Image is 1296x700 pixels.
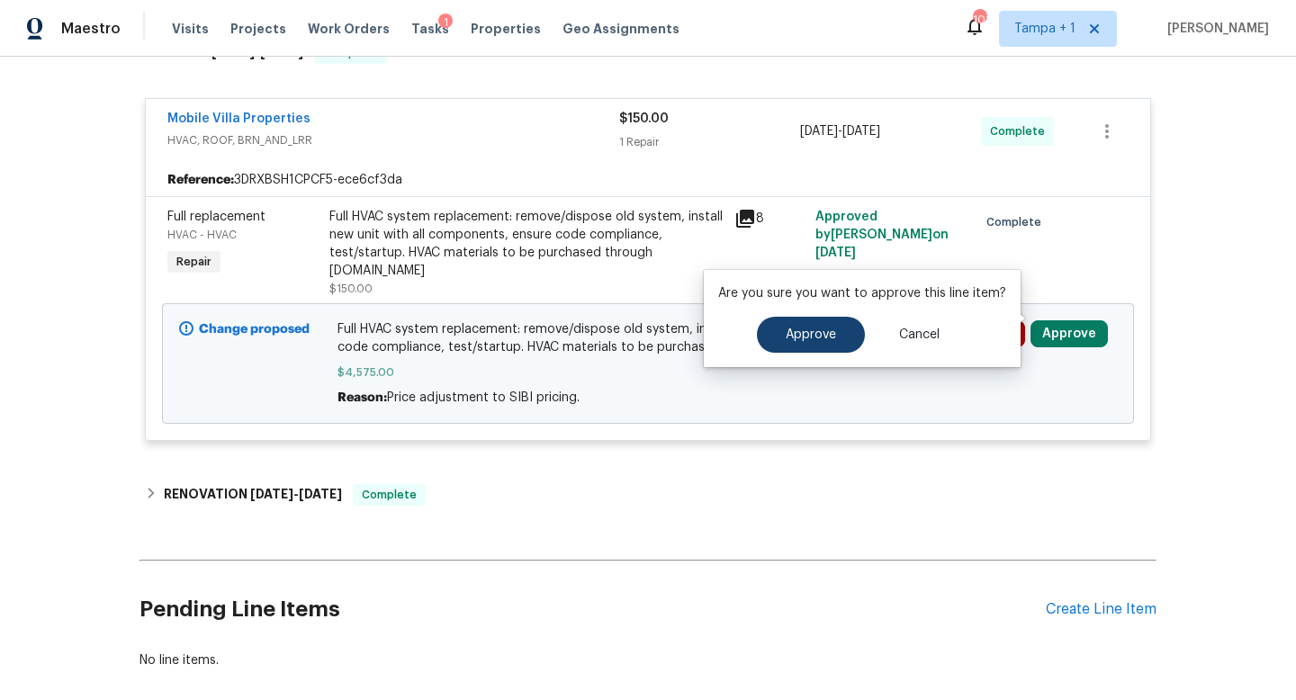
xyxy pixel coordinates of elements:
[164,484,342,506] h6: RENOVATION
[619,112,669,125] span: $150.00
[167,211,265,223] span: Full replacement
[757,317,865,353] button: Approve
[1046,601,1156,618] div: Create Line Item
[355,486,424,504] span: Complete
[167,112,310,125] a: Mobile Villa Properties
[718,284,1006,302] p: Are you sure you want to approve this line item?
[990,122,1052,140] span: Complete
[172,20,209,38] span: Visits
[734,208,805,229] div: 8
[973,11,985,29] div: 101
[337,391,387,404] span: Reason:
[230,20,286,38] span: Projects
[1014,20,1075,38] span: Tampa + 1
[61,20,121,38] span: Maestro
[438,13,453,31] div: 1
[250,488,342,500] span: -
[471,20,541,38] span: Properties
[308,20,390,38] span: Work Orders
[815,247,856,259] span: [DATE]
[329,283,373,294] span: $150.00
[337,320,959,356] span: Full HVAC system replacement: remove/dispose old system, install new unit with all components, en...
[815,211,949,259] span: Approved by [PERSON_NAME] on
[169,253,219,271] span: Repair
[387,391,580,404] span: Price adjustment to SIBI pricing.
[1030,320,1108,347] button: Approve
[786,328,836,342] span: Approve
[842,125,880,138] span: [DATE]
[411,22,449,35] span: Tasks
[139,651,1156,669] div: No line items.
[299,488,342,500] span: [DATE]
[800,122,880,140] span: -
[250,488,293,500] span: [DATE]
[337,363,959,381] span: $4,575.00
[870,317,968,353] button: Cancel
[167,229,237,240] span: HVAC - HVAC
[146,164,1150,196] div: 3DRXBSH1CPCF5-ece6cf3da
[167,131,619,149] span: HVAC, ROOF, BRN_AND_LRR
[562,20,679,38] span: Geo Assignments
[986,213,1048,231] span: Complete
[139,568,1046,651] h2: Pending Line Items
[139,473,1156,516] div: RENOVATION [DATE]-[DATE]Complete
[167,171,234,189] b: Reference:
[619,133,800,151] div: 1 Repair
[1160,20,1269,38] span: [PERSON_NAME]
[329,208,724,280] div: Full HVAC system replacement: remove/dispose old system, install new unit with all components, en...
[899,328,940,342] span: Cancel
[800,125,838,138] span: [DATE]
[199,323,310,336] b: Change proposed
